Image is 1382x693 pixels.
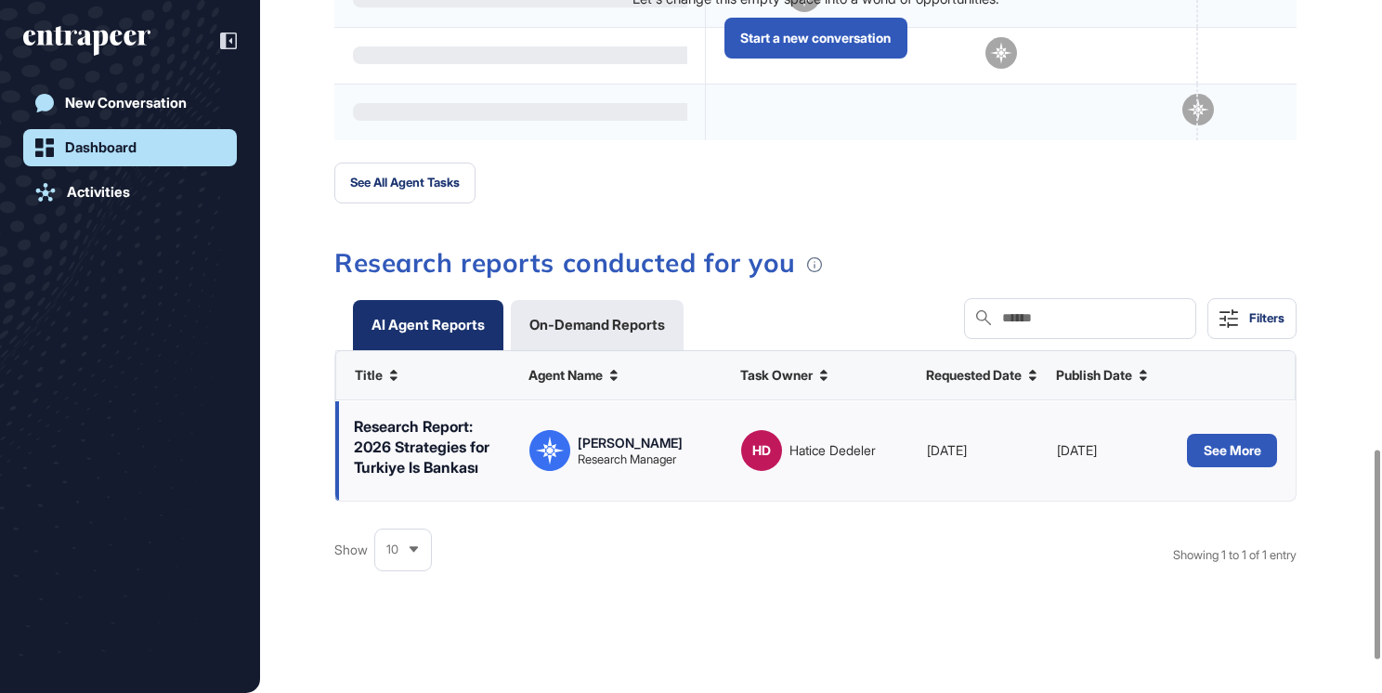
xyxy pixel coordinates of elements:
[355,368,383,383] span: Title
[334,163,476,203] button: See All Agent Tasks
[23,26,150,56] div: entrapeer-logo
[65,95,187,111] div: New Conversation
[65,139,137,156] div: Dashboard
[529,318,665,332] div: On-Demand Reports
[372,318,485,332] div: AI Agent Reports
[578,437,683,450] div: [PERSON_NAME]
[1207,298,1297,339] button: Filters
[334,543,368,557] span: Show
[23,174,237,211] a: Activities
[386,543,398,556] span: 10
[354,416,511,478] div: Research Report: 2026 Strategies for Turkiye Is Bankası
[1173,546,1297,565] div: Showing 1 to 1 of 1 entry
[741,430,782,471] div: HD
[927,443,967,458] span: [DATE]
[1057,443,1097,458] span: [DATE]
[528,368,603,383] span: Agent Name
[334,250,1297,276] h3: Research reports conducted for you
[23,129,237,166] a: Dashboard
[740,368,813,383] span: Task Owner
[1187,434,1277,467] button: See More
[23,85,237,122] a: New Conversation
[67,184,130,201] div: Activities
[789,444,876,457] div: Hatice Dedeler
[724,18,907,59] a: Start a new conversation
[1056,368,1132,383] span: Publish Date
[1249,310,1284,325] div: Filters
[578,453,676,465] div: Research Manager
[926,368,1022,383] span: Requested Date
